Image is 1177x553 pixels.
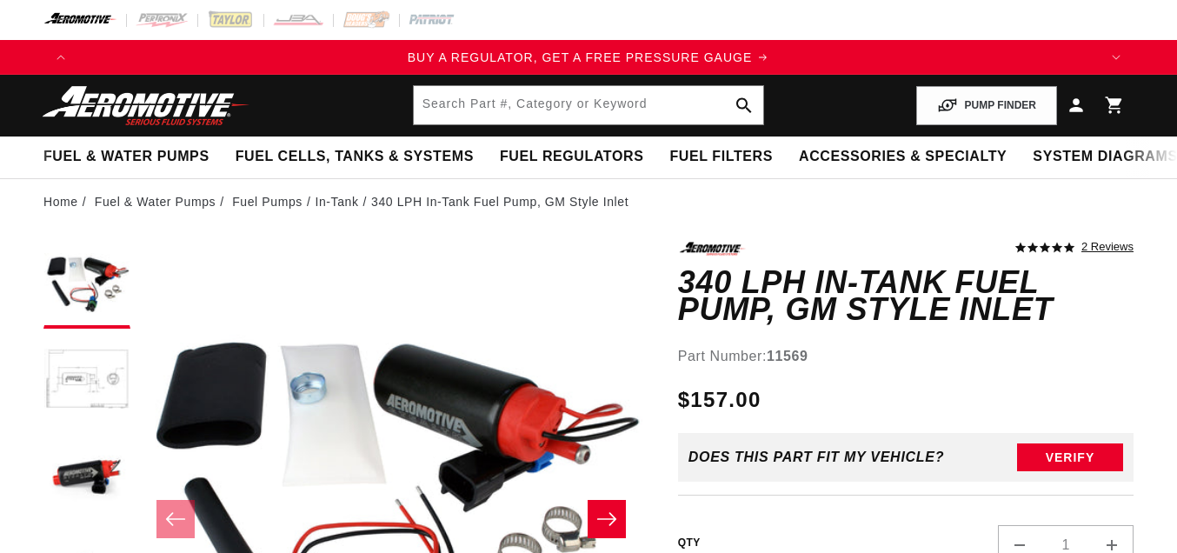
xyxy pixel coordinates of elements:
button: Translation missing: en.sections.announcements.previous_announcement [43,40,78,75]
input: Search by Part Number, Category or Keyword [414,86,764,124]
h1: 340 LPH In-Tank Fuel Pump, GM Style Inlet [678,269,1134,323]
span: BUY A REGULATOR, GET A FREE PRESSURE GAUGE [408,50,753,64]
strong: 11569 [767,349,808,363]
button: Verify [1017,443,1123,471]
img: Aeromotive [37,85,255,126]
nav: breadcrumbs [43,192,1134,211]
div: Part Number: [678,345,1134,368]
div: 1 of 4 [78,48,1099,67]
label: QTY [678,536,701,550]
button: Translation missing: en.sections.announcements.next_announcement [1099,40,1134,75]
summary: Fuel Cells, Tanks & Systems [223,137,487,177]
div: Announcement [78,48,1099,67]
a: Home [43,192,78,211]
summary: Fuel Filters [656,137,786,177]
a: Fuel Pumps [232,192,303,211]
span: Fuel Regulators [500,148,643,166]
span: Fuel Cells, Tanks & Systems [236,148,474,166]
a: 2 reviews [1081,242,1134,254]
span: Accessories & Specialty [799,148,1007,166]
button: PUMP FINDER [916,86,1057,125]
span: $157.00 [678,384,761,416]
a: BUY A REGULATOR, GET A FREE PRESSURE GAUGE [78,48,1099,67]
button: search button [725,86,763,124]
button: Load image 3 in gallery view [43,433,130,520]
button: Load image 1 in gallery view [43,242,130,329]
button: Slide right [588,500,626,538]
button: Slide left [156,500,195,538]
summary: Accessories & Specialty [786,137,1020,177]
summary: Fuel Regulators [487,137,656,177]
span: System Diagrams [1033,148,1177,166]
span: Fuel & Water Pumps [43,148,209,166]
div: Does This part fit My vehicle? [688,450,945,465]
span: Fuel Filters [669,148,773,166]
summary: Fuel & Water Pumps [30,137,223,177]
li: In-Tank [315,192,371,211]
a: Fuel & Water Pumps [95,192,216,211]
li: 340 LPH In-Tank Fuel Pump, GM Style Inlet [371,192,628,211]
button: Load image 2 in gallery view [43,337,130,424]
